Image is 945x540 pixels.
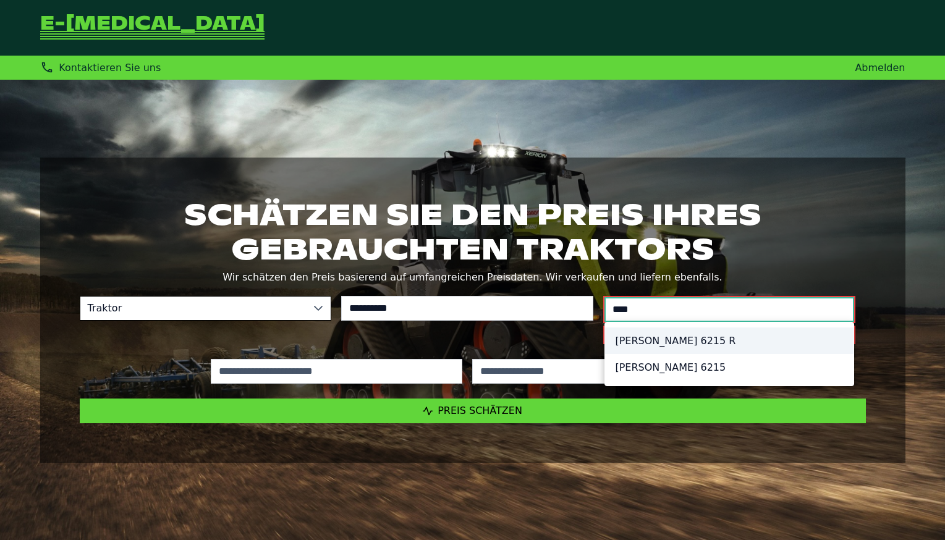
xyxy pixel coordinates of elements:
p: Wir schätzen den Preis basierend auf umfangreichen Preisdaten. Wir verkaufen und liefern ebenfalls. [80,269,866,286]
button: Preis schätzen [80,399,866,423]
h1: Schätzen Sie den Preis Ihres gebrauchten Traktors [80,197,866,266]
small: Bitte wählen Sie ein Modell aus den Vorschlägen [603,326,855,344]
li: [PERSON_NAME] 6215 [605,354,854,381]
div: Kontaktieren Sie uns [40,61,161,75]
a: Zurück zur Startseite [40,15,265,41]
ul: Option List [605,323,854,386]
li: [PERSON_NAME] 6215 R [605,327,854,354]
span: Kontaktieren Sie uns [59,62,161,74]
span: Traktor [80,297,307,320]
span: Preis schätzen [438,405,522,416]
a: Abmelden [855,62,905,74]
